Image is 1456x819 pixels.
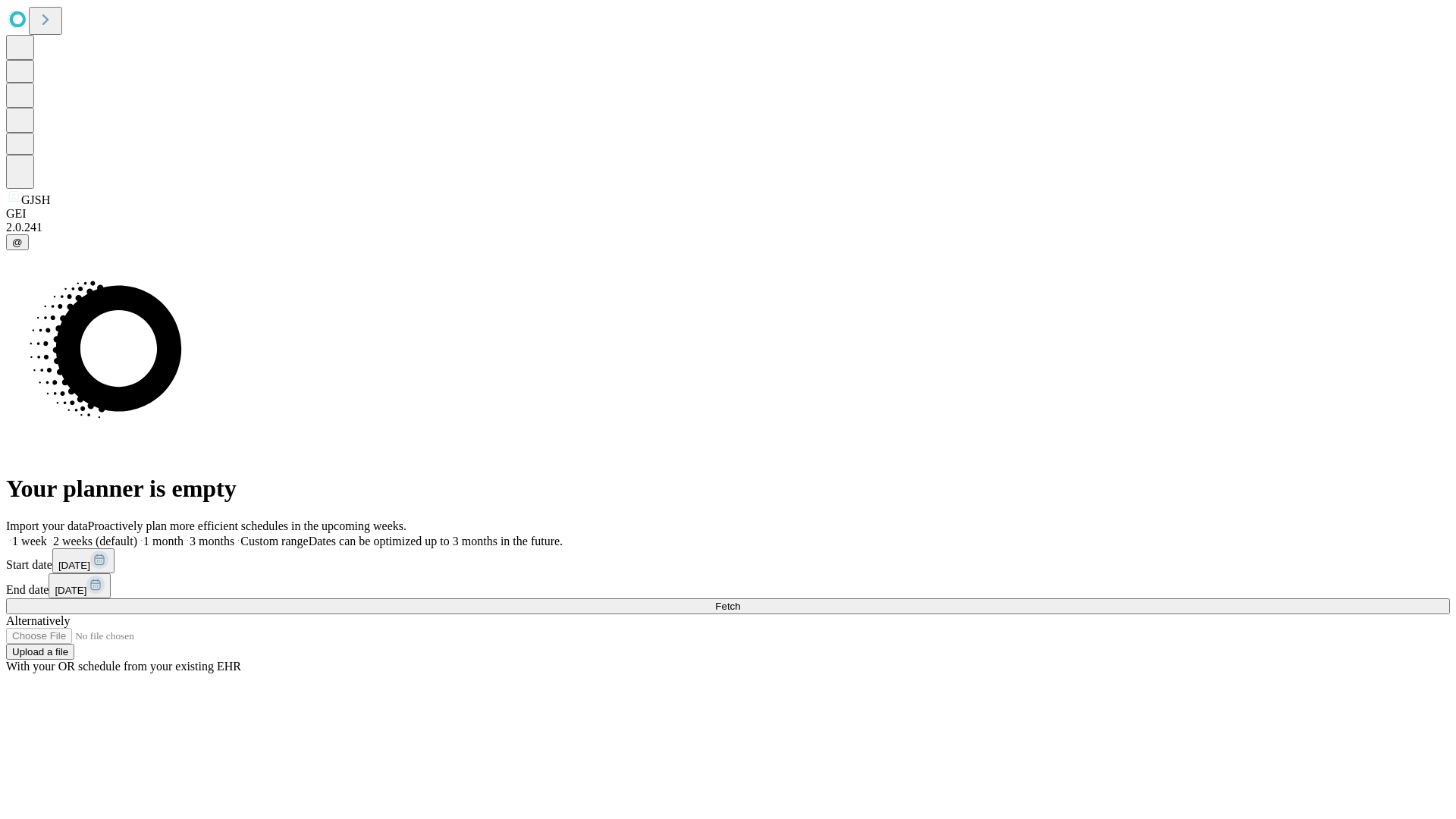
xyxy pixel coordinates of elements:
div: End date [6,573,1450,598]
div: Start date [6,548,1450,573]
span: [DATE] [58,560,90,571]
span: 1 month [143,535,184,548]
span: With your OR schedule from your existing EHR [6,660,241,673]
button: Upload a file [6,644,74,660]
h1: Your planner is empty [6,475,1450,503]
button: @ [6,234,29,250]
span: [DATE] [55,585,86,596]
div: 2.0.241 [6,221,1450,234]
span: Dates can be optimized up to 3 months in the future. [309,535,563,548]
span: Custom range [240,535,308,548]
span: 2 weeks (default) [53,535,137,548]
span: 3 months [190,535,234,548]
button: Fetch [6,598,1450,614]
button: [DATE] [49,573,111,598]
span: Proactively plan more efficient schedules in the upcoming weeks. [88,519,406,532]
span: GJSH [21,193,50,206]
button: [DATE] [52,548,115,573]
span: Fetch [715,601,740,612]
span: Import your data [6,519,88,532]
span: @ [12,237,23,248]
span: 1 week [12,535,47,548]
div: GEI [6,207,1450,221]
span: Alternatively [6,614,70,627]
